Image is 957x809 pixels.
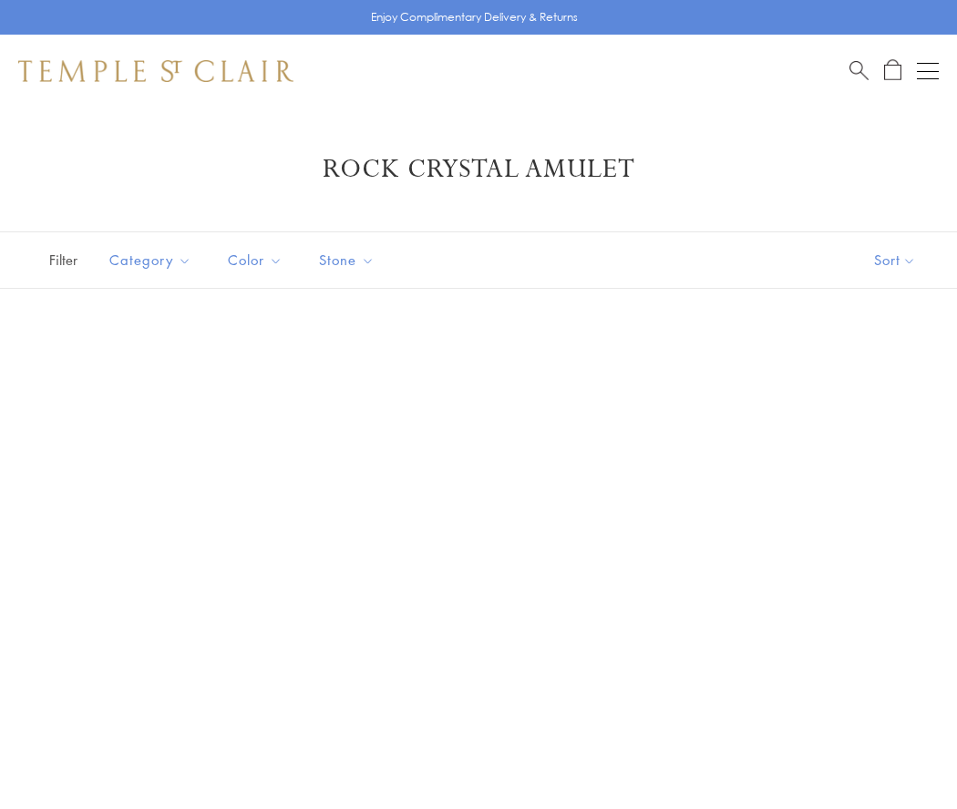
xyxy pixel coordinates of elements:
[849,59,869,82] a: Search
[18,60,293,82] img: Temple St. Clair
[214,240,296,281] button: Color
[219,249,296,271] span: Color
[100,249,205,271] span: Category
[305,240,388,281] button: Stone
[96,240,205,281] button: Category
[310,249,388,271] span: Stone
[833,232,957,288] button: Show sort by
[371,8,578,26] p: Enjoy Complimentary Delivery & Returns
[917,60,939,82] button: Open navigation
[884,59,901,82] a: Open Shopping Bag
[46,153,911,186] h1: Rock Crystal Amulet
